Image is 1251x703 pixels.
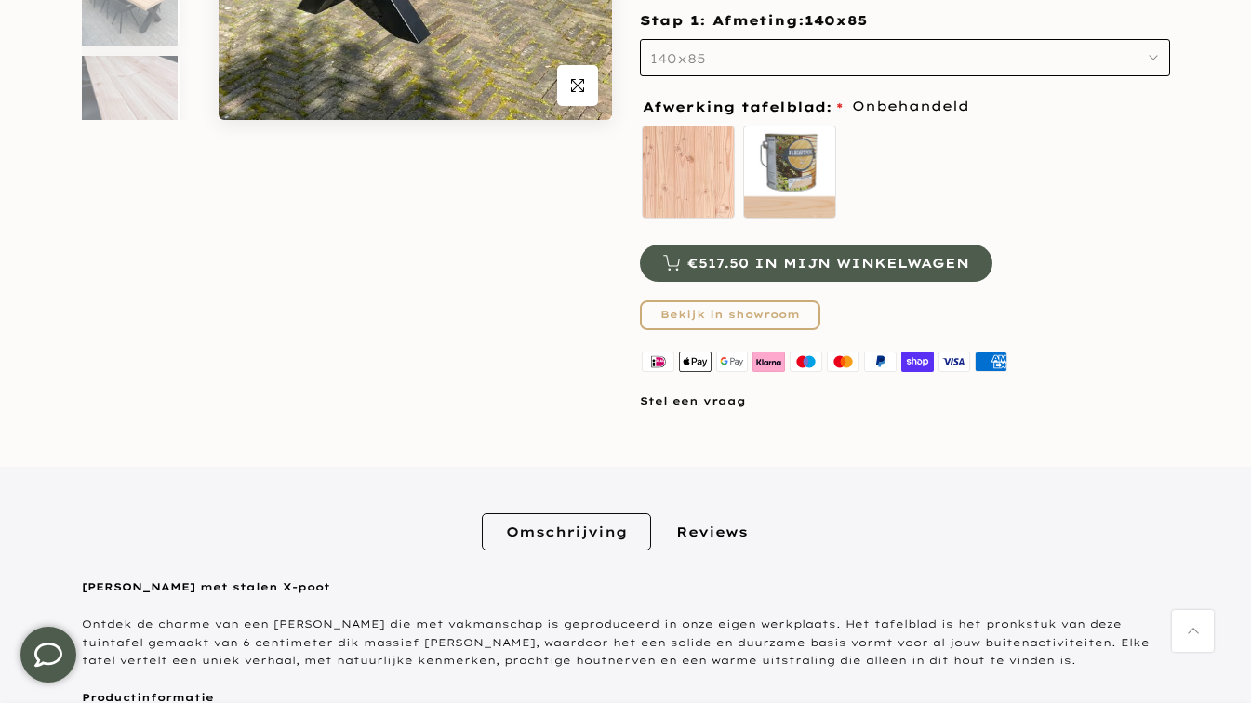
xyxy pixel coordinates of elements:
[861,349,898,374] img: paypal
[687,257,969,270] span: €517.50 in mijn winkelwagen
[640,12,867,29] span: Stap 1: Afmeting:
[676,349,713,374] img: apple pay
[640,39,1170,76] button: 140x85
[805,12,867,31] span: 140x85
[643,100,843,113] span: Afwerking tafelblad:
[751,349,788,374] img: klarna
[650,50,706,67] span: 140x85
[482,513,651,550] a: Omschrijving
[82,580,330,593] strong: [PERSON_NAME] met stalen X-poot
[652,513,772,550] a: Reviews
[640,394,746,407] a: Stel een vraag
[898,349,936,374] img: shopify pay
[1172,610,1214,652] a: Terug naar boven
[936,349,973,374] img: visa
[640,300,820,330] a: Bekijk in showroom
[825,349,862,374] img: master
[2,608,95,701] iframe: toggle-frame
[82,617,1150,668] span: Ontdek de charme van een [PERSON_NAME] die met vakmanschap is geproduceerd in onze eigen werkplaa...
[788,349,825,374] img: maestro
[713,349,751,374] img: google pay
[640,349,677,374] img: ideal
[852,95,969,118] span: Onbehandeld
[640,245,992,282] button: €517.50 in mijn winkelwagen
[973,349,1010,374] img: american express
